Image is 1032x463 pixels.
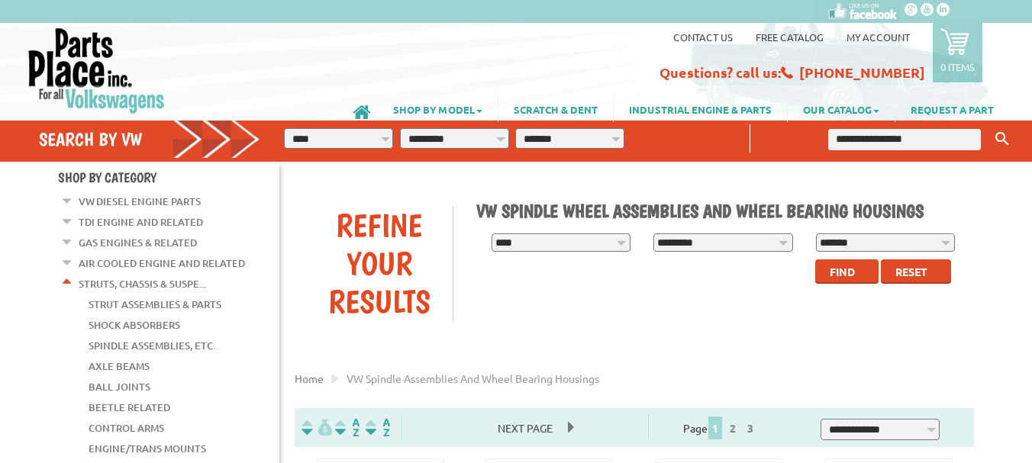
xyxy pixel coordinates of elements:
a: Control Arms [89,418,164,438]
a: Engine/Trans Mounts [89,439,206,458]
p: 0 items [940,60,975,73]
span: Reset [895,265,927,278]
a: Next Page [482,421,568,435]
a: My Account [847,31,910,43]
button: Keyword Search [991,127,1014,152]
span: VW spindle assemblies and wheel bearing housings [347,371,599,385]
a: REQUEST A PART [895,96,1009,122]
a: Strut Assemblies & Parts [89,294,221,314]
h1: VW Spindle Wheel Assemblies and Wheel Bearing Housings [476,200,963,222]
a: Gas Engines & Related [79,233,197,252]
a: SCRATCH & DENT [498,96,613,122]
a: Home [295,371,324,385]
a: Struts, Chassis & Suspe... [79,274,206,294]
div: Refine Your Results [306,206,453,320]
button: Reset [881,259,951,284]
a: Spindle Assemblies, Etc. [89,336,215,355]
img: Sort by Headline [332,419,363,436]
h4: Shop By Category [58,169,279,185]
a: SHOP BY MODEL [378,96,498,122]
h4: Search by VW [39,128,261,150]
img: filterpricelow.svg [302,419,332,436]
a: 3 [743,421,757,435]
a: VW Diesel Engine Parts [79,191,201,211]
div: Page [648,415,794,440]
a: Contact us [673,31,733,43]
a: Free Catalog [756,31,824,43]
a: TDI Engine and Related [79,212,203,232]
a: Axle Beams [89,356,150,376]
span: 1 [708,416,722,439]
span: Next Page [482,416,568,439]
a: 2 [726,421,740,435]
span: Find [830,265,855,278]
a: 0 items [933,23,982,82]
a: Beetle Related [89,397,170,417]
a: Ball Joints [89,377,150,397]
img: Sort by Sales Rank [363,419,393,436]
a: Shock Absorbers [89,315,180,335]
a: INDUSTRIAL ENGINE & PARTS [614,96,787,122]
a: Air Cooled Engine and Related [79,253,245,273]
a: OUR CATALOG [788,96,895,122]
button: Find [815,259,879,284]
img: Parts Place Inc! [27,27,166,114]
